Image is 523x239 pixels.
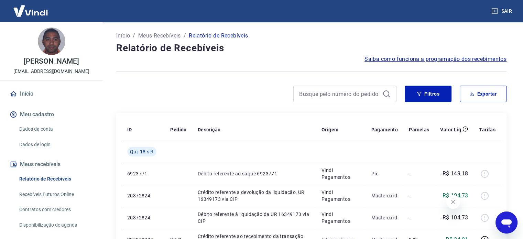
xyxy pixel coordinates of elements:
[127,170,159,177] p: 6923771
[299,89,380,99] input: Busque pelo número do pedido
[127,214,159,221] p: 20872824
[198,126,221,133] p: Descrição
[443,192,468,200] p: R$ 104,73
[138,32,181,40] a: Meus Recebíveis
[409,126,429,133] p: Parcelas
[8,86,95,101] a: Início
[460,86,506,102] button: Exportar
[479,126,495,133] p: Tarifas
[127,126,132,133] p: ID
[409,170,429,177] p: -
[13,68,89,75] p: [EMAIL_ADDRESS][DOMAIN_NAME]
[189,32,248,40] p: Relatório de Recebíveis
[322,211,360,225] p: Vindi Pagamentos
[405,86,451,102] button: Filtros
[38,28,65,55] img: b364baf0-585a-4717-963f-4c6cdffdd737.jpeg
[371,192,398,199] p: Mastercard
[130,148,154,155] span: Qui, 18 set
[495,211,517,233] iframe: Botão para abrir a janela de mensagens
[127,192,159,199] p: 20872824
[409,214,429,221] p: -
[446,195,460,209] iframe: Fechar mensagem
[17,172,95,186] a: Relatório de Recebíveis
[322,167,360,181] p: Vindi Pagamentos
[409,192,429,199] p: -
[4,5,58,10] span: Olá! Precisa de ajuda?
[441,214,468,222] p: -R$ 104,73
[170,126,186,133] p: Pedido
[17,203,95,217] a: Contratos com credores
[322,126,338,133] p: Origem
[198,170,310,177] p: Débito referente ao saque 6923771
[17,218,95,232] a: Disponibilização de agenda
[116,41,506,55] h4: Relatório de Recebíveis
[198,211,310,225] p: Débito referente à liquidação da UR 16349173 via CIP
[322,189,360,203] p: Vindi Pagamentos
[8,0,53,21] img: Vindi
[184,32,186,40] p: /
[116,32,130,40] a: Início
[440,126,462,133] p: Valor Líq.
[17,122,95,136] a: Dados da conta
[17,138,95,152] a: Dados de login
[371,170,398,177] p: Pix
[371,214,398,221] p: Mastercard
[441,170,468,178] p: -R$ 149,18
[8,157,95,172] button: Meus recebíveis
[198,189,310,203] p: Crédito referente a devolução da liquidação, UR 16349173 via CIP
[364,55,506,63] a: Saiba como funciona a programação dos recebimentos
[133,32,135,40] p: /
[24,58,79,65] p: [PERSON_NAME]
[371,126,398,133] p: Pagamento
[490,5,515,18] button: Sair
[8,107,95,122] button: Meu cadastro
[17,187,95,202] a: Recebíveis Futuros Online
